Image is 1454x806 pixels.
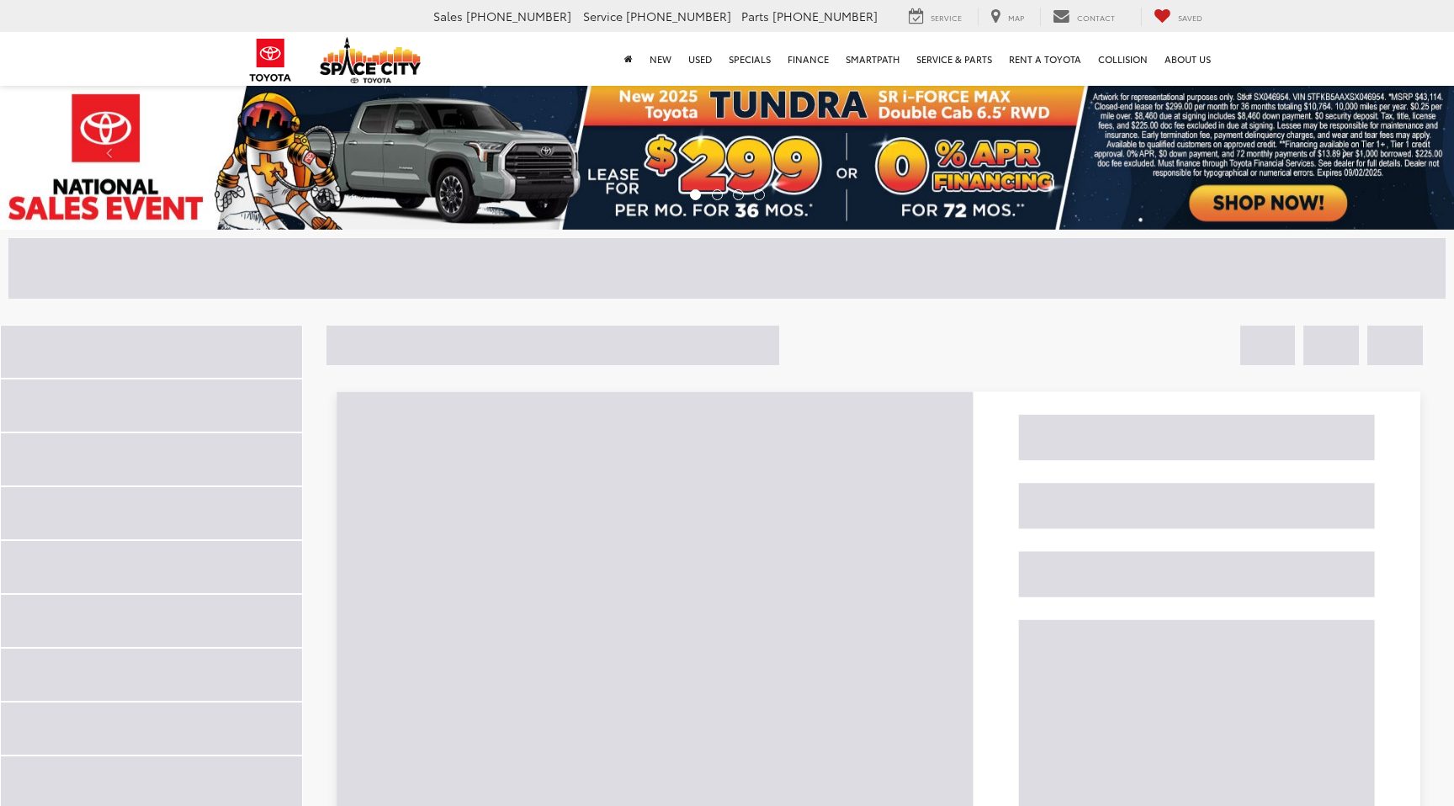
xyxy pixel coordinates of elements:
[779,32,837,86] a: Finance
[320,37,421,83] img: Space City Toyota
[1178,12,1202,23] span: Saved
[896,8,974,26] a: Service
[1008,12,1024,23] span: Map
[1077,12,1115,23] span: Contact
[1141,8,1215,26] a: My Saved Vehicles
[641,32,680,86] a: New
[931,12,962,23] span: Service
[616,32,641,86] a: Home
[741,8,769,24] span: Parts
[1090,32,1156,86] a: Collision
[720,32,779,86] a: Specials
[837,32,908,86] a: SmartPath
[978,8,1037,26] a: Map
[772,8,878,24] span: [PHONE_NUMBER]
[908,32,1000,86] a: Service & Parts
[626,8,731,24] span: [PHONE_NUMBER]
[466,8,571,24] span: [PHONE_NUMBER]
[680,32,720,86] a: Used
[1156,32,1219,86] a: About Us
[1040,8,1128,26] a: Contact
[239,33,302,87] img: Toyota
[433,8,463,24] span: Sales
[583,8,623,24] span: Service
[1000,32,1090,86] a: Rent a Toyota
